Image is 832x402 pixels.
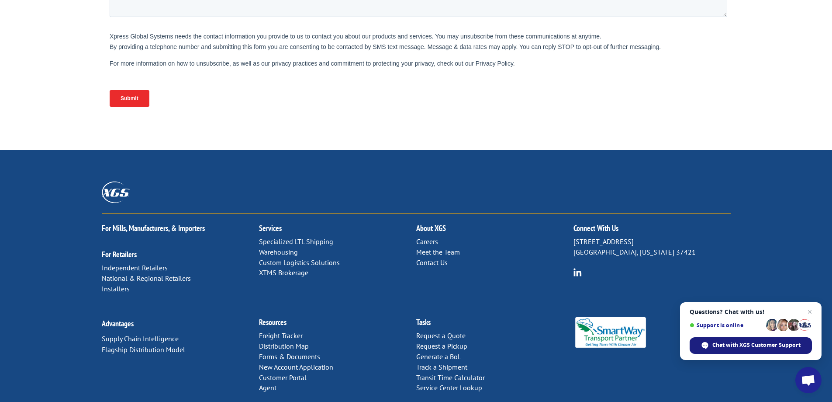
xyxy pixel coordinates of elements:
[416,373,485,382] a: Transit Time Calculator
[690,308,812,315] span: Questions? Chat with us!
[259,237,333,246] a: Specialized LTL Shipping
[259,258,340,267] a: Custom Logistics Solutions
[259,223,282,233] a: Services
[259,383,276,392] a: Agent
[102,223,205,233] a: For Mills, Manufacturers, & Importers
[102,284,130,293] a: Installers
[311,1,337,7] span: Last name
[416,363,467,371] a: Track a Shipment
[416,248,460,256] a: Meet the Team
[259,342,309,350] a: Distribution Map
[573,268,582,276] img: group-6
[102,334,179,343] a: Supply Chain Intelligence
[416,237,438,246] a: Careers
[102,249,137,259] a: For Retailers
[259,317,287,327] a: Resources
[690,337,812,354] span: Chat with XGS Customer Support
[259,248,298,256] a: Warehousing
[573,237,731,258] p: [STREET_ADDRESS] [GEOGRAPHIC_DATA], [US_STATE] 37421
[416,331,466,340] a: Request a Quote
[311,37,348,43] span: Phone number
[690,322,763,329] span: Support is online
[102,274,191,283] a: National & Regional Retailers
[416,318,573,331] h2: Tasks
[416,352,461,361] a: Generate a BoL
[573,224,731,237] h2: Connect With Us
[416,223,446,233] a: About XGS
[259,363,333,371] a: New Account Application
[259,352,320,361] a: Forms & Documents
[259,331,303,340] a: Freight Tracker
[712,341,801,349] span: Chat with XGS Customer Support
[102,263,168,272] a: Independent Retailers
[795,367,822,393] a: Open chat
[313,86,318,92] input: Contact by Email
[321,98,366,105] span: Contact by Phone
[321,87,363,93] span: Contact by Email
[416,383,482,392] a: Service Center Lookup
[313,98,318,104] input: Contact by Phone
[416,258,448,267] a: Contact Us
[259,373,307,382] a: Customer Portal
[259,268,308,277] a: XTMS Brokerage
[102,318,134,329] a: Advantages
[102,182,130,203] img: XGS_Logos_ALL_2024_All_White
[102,345,185,354] a: Flagship Distribution Model
[573,317,648,348] img: Smartway_Logo
[311,73,359,79] span: Contact Preference
[416,342,467,350] a: Request a Pickup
